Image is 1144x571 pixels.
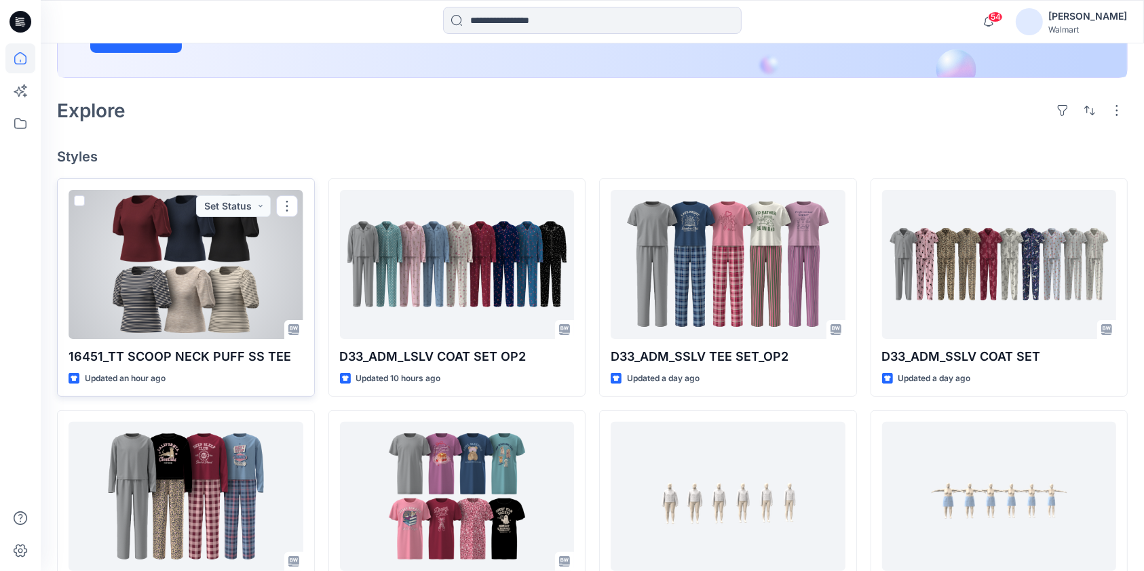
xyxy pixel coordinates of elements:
a: D33_ADM_LSLV COAT SET OP2 [340,190,575,339]
p: Updated 10 hours ago [356,372,441,386]
p: Updated an hour ago [85,372,166,386]
div: Walmart [1048,24,1127,35]
a: D33_ADM_SSLV TEE SET_OP2 [611,190,845,339]
span: 54 [988,12,1003,22]
div: [PERSON_NAME] [1048,8,1127,24]
a: D33_ADM_LSLV TEE SET_OP1 [69,422,303,571]
p: D33_ADM_SSLV COAT SET [882,347,1117,366]
a: 16451_TT SCOOP NECK PUFF SS TEE [69,190,303,339]
p: Updated a day ago [627,372,700,386]
img: avatar [1016,8,1043,35]
a: HQ259197_GV_BUTTON FRONT MINI SKIRT [882,422,1117,571]
p: D33_ADM_SSLV TEE SET_OP2 [611,347,845,366]
p: Updated a day ago [898,372,971,386]
a: HQ259260_GV_REG_Collared Denim Jacket [611,422,845,571]
a: D33_ADM_DROP SH GOWN [340,422,575,571]
a: D33_ADM_SSLV COAT SET [882,190,1117,339]
h2: Explore [57,100,126,121]
p: 16451_TT SCOOP NECK PUFF SS TEE [69,347,303,366]
p: D33_ADM_LSLV COAT SET OP2 [340,347,575,366]
h4: Styles [57,149,1128,165]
